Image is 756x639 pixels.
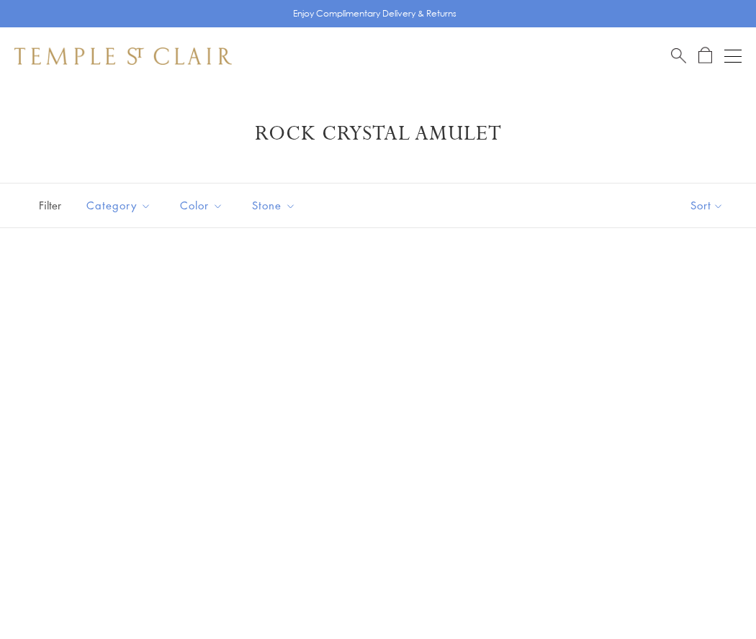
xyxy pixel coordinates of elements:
[14,47,232,65] img: Temple St. Clair
[671,47,686,65] a: Search
[169,189,234,222] button: Color
[79,196,162,214] span: Category
[245,196,307,214] span: Stone
[173,196,234,214] span: Color
[658,183,756,227] button: Show sort by
[698,47,712,65] a: Open Shopping Bag
[76,189,162,222] button: Category
[724,47,742,65] button: Open navigation
[241,189,307,222] button: Stone
[36,121,720,147] h1: Rock Crystal Amulet
[293,6,456,21] p: Enjoy Complimentary Delivery & Returns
